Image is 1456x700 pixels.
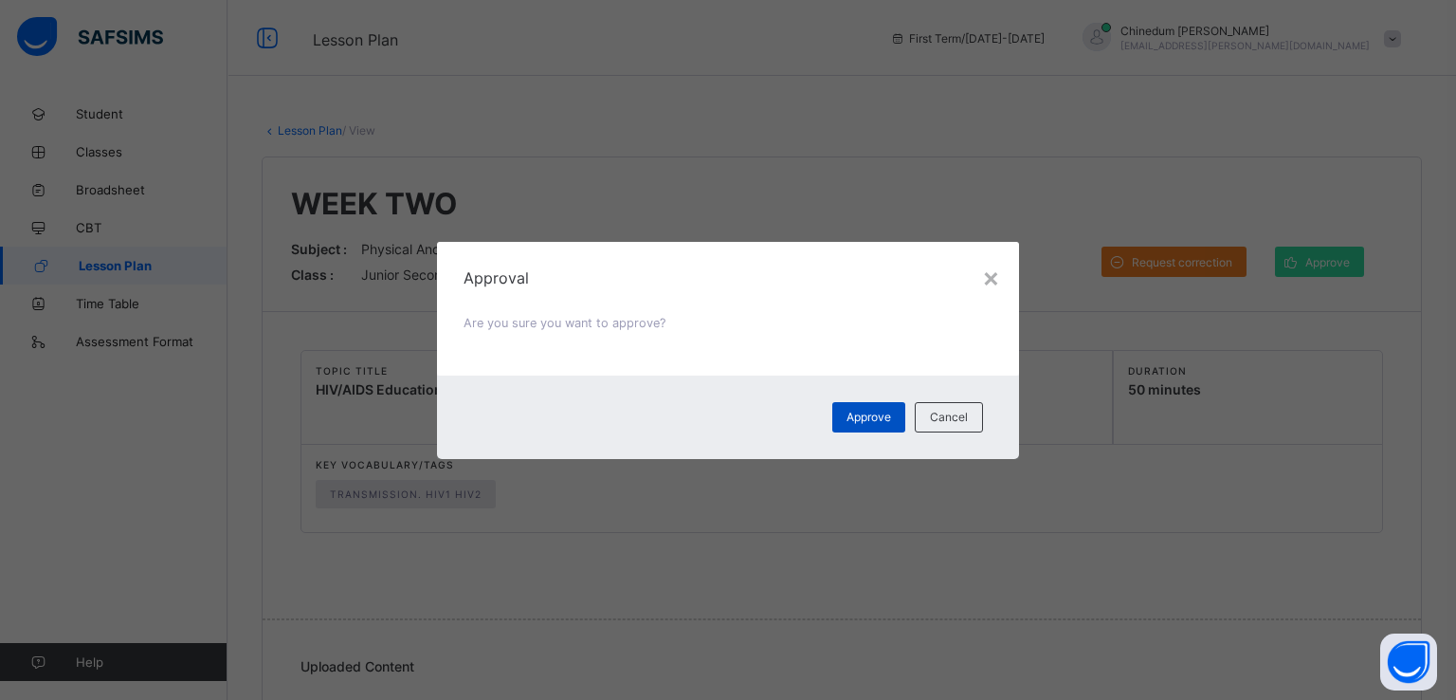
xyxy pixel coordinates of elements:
button: Open asap [1380,634,1437,691]
span: Approve [846,410,891,424]
span: Cancel [930,410,968,424]
span: Are you sure you want to approve? [464,316,665,330]
span: Approval [464,268,992,287]
div: × [982,261,1000,293]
